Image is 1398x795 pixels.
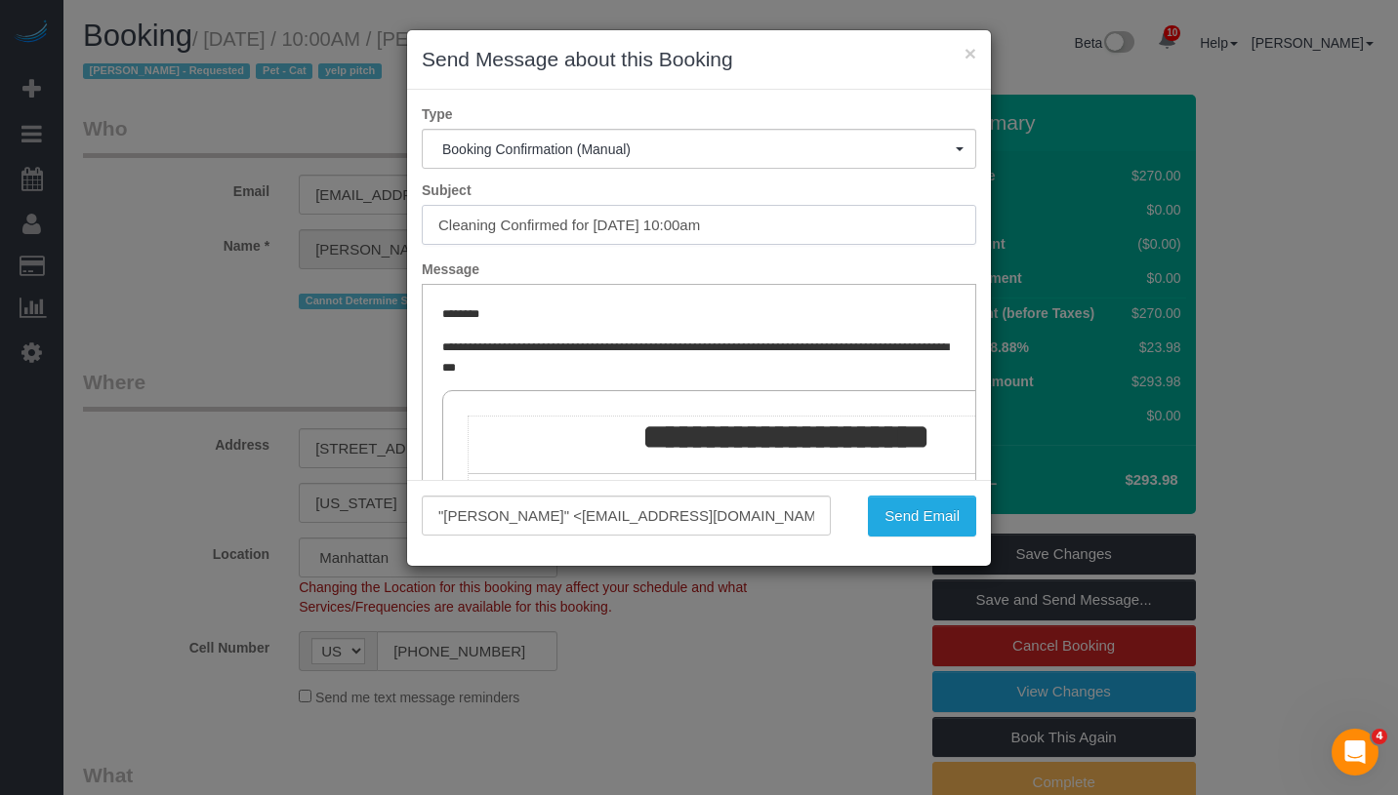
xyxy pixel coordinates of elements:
label: Type [407,104,991,124]
iframe: Rich Text Editor, editor1 [423,285,975,589]
button: Booking Confirmation (Manual) [422,129,976,169]
span: Booking Confirmation (Manual) [442,141,956,157]
span: 4 [1372,729,1387,744]
input: Subject [422,205,976,245]
h3: Send Message about this Booking [422,45,976,74]
label: Subject [407,180,991,200]
button: Send Email [868,496,976,537]
button: × [965,43,976,63]
label: Message [407,259,991,279]
iframe: Intercom live chat [1332,729,1378,775]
